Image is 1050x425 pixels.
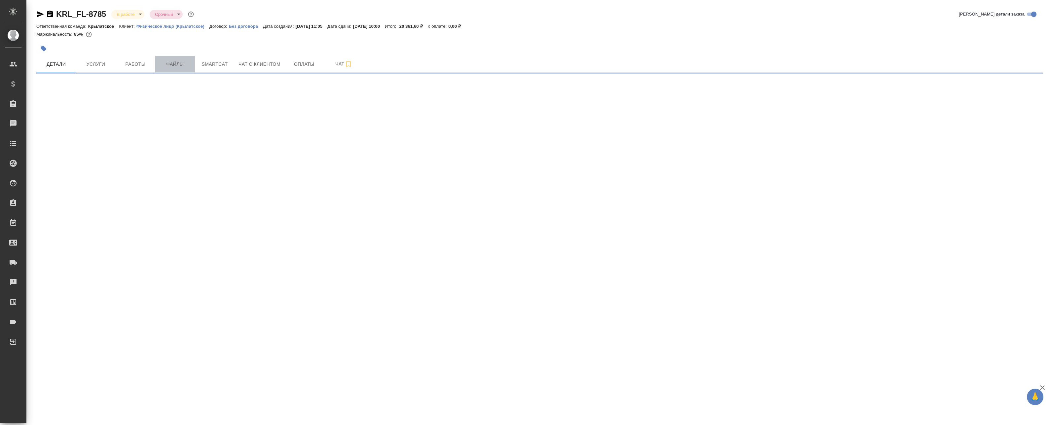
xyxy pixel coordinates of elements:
span: Услуги [80,60,112,68]
button: В работе [115,12,136,17]
p: 85% [74,32,84,37]
button: 🙏 [1027,389,1043,405]
span: Работы [120,60,151,68]
span: 🙏 [1030,390,1041,404]
p: Дата сдачи: [327,24,353,29]
span: [PERSON_NAME] детали заказа [959,11,1025,18]
span: Чат [328,60,360,68]
p: Клиент: [119,24,136,29]
button: Срочный [153,12,175,17]
button: Доп статусы указывают на важность/срочность заказа [187,10,195,19]
a: Физическое лицо (Крылатское) [136,23,209,29]
p: Крылатское [88,24,119,29]
p: Ответственная команда: [36,24,88,29]
p: Дата создания: [263,24,295,29]
p: 20 361,60 ₽ [399,24,428,29]
span: Оплаты [288,60,320,68]
span: Чат с клиентом [238,60,280,68]
p: 0,00 ₽ [449,24,466,29]
p: Итого: [385,24,399,29]
p: [DATE] 10:00 [353,24,385,29]
div: В работе [111,10,144,19]
span: Детали [40,60,72,68]
span: Smartcat [199,60,231,68]
button: Добавить тэг [36,41,51,56]
button: Скопировать ссылку для ЯМессенджера [36,10,44,18]
p: [DATE] 11:05 [296,24,328,29]
button: 2502.56 RUB; [85,30,93,39]
a: KRL_FL-8785 [56,10,106,19]
p: Без договора [229,24,263,29]
p: Договор: [209,24,229,29]
a: Без договора [229,23,263,29]
div: В работе [150,10,183,19]
p: Физическое лицо (Крылатское) [136,24,209,29]
p: К оплате: [428,24,449,29]
span: Файлы [159,60,191,68]
p: Маржинальность: [36,32,74,37]
button: Скопировать ссылку [46,10,54,18]
svg: Подписаться [344,60,352,68]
